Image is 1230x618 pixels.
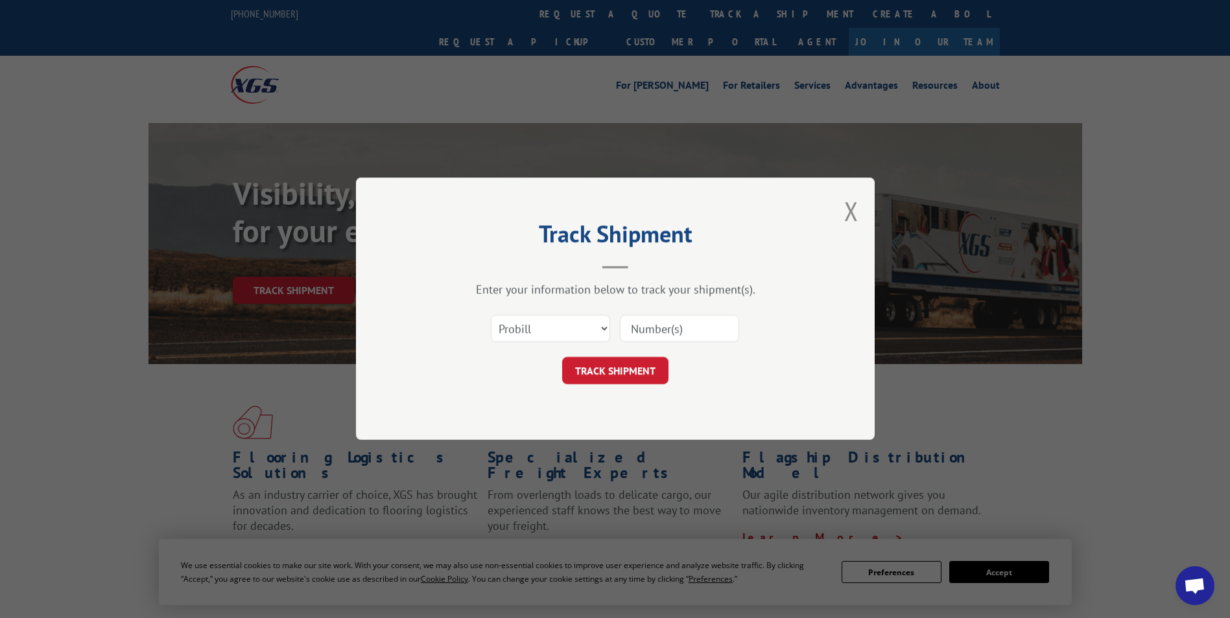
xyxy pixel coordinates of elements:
[562,358,668,385] button: TRACK SHIPMENT
[421,225,810,249] h2: Track Shipment
[421,282,810,297] div: Enter your information below to track your shipment(s).
[620,315,739,343] input: Number(s)
[844,194,858,228] button: Close modal
[1176,566,1214,605] div: Open chat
